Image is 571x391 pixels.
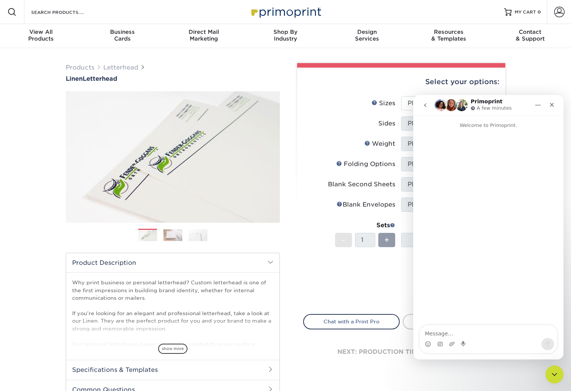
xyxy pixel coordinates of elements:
[401,221,499,230] div: Quantity per Set
[384,234,389,246] span: +
[82,29,163,42] div: Cards
[515,9,536,15] span: MY CART
[408,29,489,35] span: Resources
[326,29,408,42] div: Services
[364,139,395,148] div: Weight
[30,8,104,17] input: SEARCH PRODUCTS.....
[336,160,395,169] div: Folding Options
[328,180,395,189] div: Blank Second Sheets
[163,229,182,241] img: Letterhead 02
[66,75,280,82] h1: Letterhead
[66,64,94,71] a: Products
[163,29,245,35] span: Direct Mail
[245,29,326,35] span: Shop By
[248,4,323,20] img: Primoprint
[326,29,408,35] span: Design
[66,360,279,379] h2: Specifications & Templates
[163,24,245,48] a: Direct MailMarketing
[413,95,563,359] iframe: Intercom live chat
[545,365,563,383] iframe: Intercom live chat
[403,314,499,329] a: Select All Options
[303,68,499,96] div: Select your options:
[538,9,541,15] span: 0
[82,24,163,48] a: BusinessCards
[408,29,489,42] div: & Templates
[303,329,499,374] div: next: production times & shipping
[158,344,187,354] span: show more
[163,29,245,42] div: Marketing
[407,272,499,290] div: $0.00
[489,29,571,42] div: & Support
[66,253,279,272] h2: Product Description
[337,200,395,209] div: Blank Envelopes
[489,29,571,35] span: Contact
[245,24,326,48] a: Shop ByIndustry
[189,229,207,241] img: Letterhead 03
[82,29,163,35] span: Business
[378,119,395,128] div: Sides
[303,314,400,329] a: Chat with a Print Pro
[103,64,138,71] a: Letterhead
[342,234,345,246] span: -
[408,24,489,48] a: Resources& Templates
[335,221,395,230] div: Sets
[66,75,280,82] a: LinenLetterhead
[66,83,280,231] img: Linen 01
[326,24,408,48] a: DesignServices
[138,229,157,242] img: Letterhead 01
[66,75,83,82] span: Linen
[245,29,326,42] div: Industry
[489,24,571,48] a: Contact& Support
[372,99,395,108] div: Sizes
